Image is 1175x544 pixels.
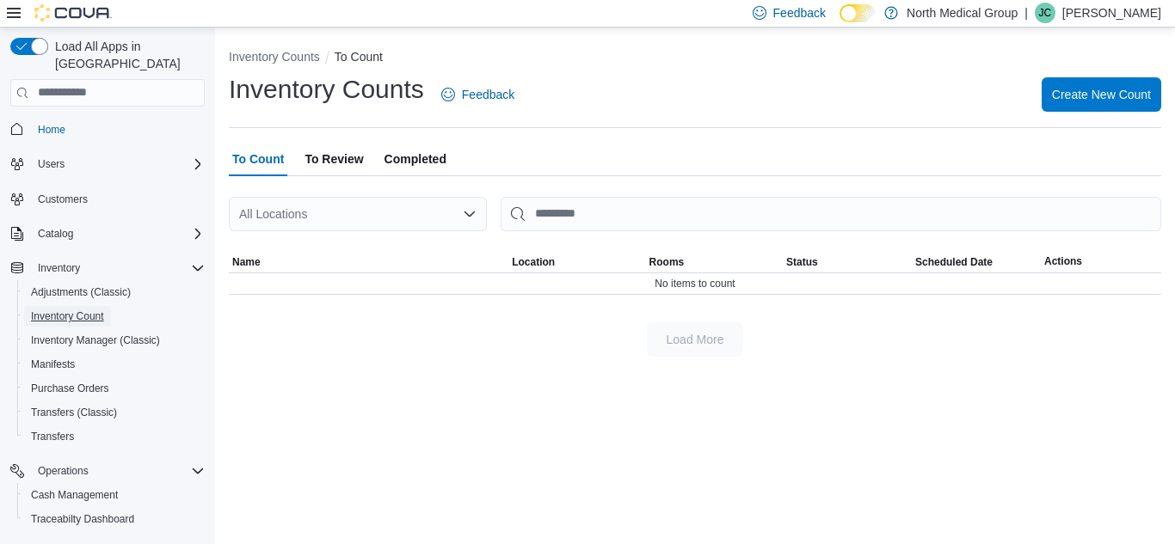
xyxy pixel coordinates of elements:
[232,142,284,176] span: To Count
[24,485,125,505] a: Cash Management
[24,330,167,351] a: Inventory Manager (Classic)
[384,142,446,176] span: Completed
[1035,3,1055,23] div: John Clark
[335,50,383,64] button: To Count
[305,142,363,176] span: To Review
[915,255,993,269] span: Scheduled Date
[31,309,104,323] span: Inventory Count
[34,4,112,21] img: Cova
[912,252,1041,272] button: Scheduled Date
[31,258,205,278] span: Inventory
[646,252,783,272] button: Rooms
[647,322,743,357] button: Load More
[17,400,212,425] button: Transfers (Classic)
[907,3,1018,23] p: North Medical Group
[31,188,205,210] span: Customers
[31,512,134,526] span: Traceabilty Dashboard
[31,461,95,481] button: Operations
[1039,3,1052,23] span: JC
[463,207,477,221] button: Open list of options
[38,261,80,275] span: Inventory
[31,406,117,419] span: Transfers (Classic)
[773,4,826,21] span: Feedback
[24,282,205,303] span: Adjustments (Classic)
[229,48,1161,69] nav: An example of EuiBreadcrumbs
[31,430,74,443] span: Transfers
[232,255,261,269] span: Name
[649,255,685,269] span: Rooms
[17,425,212,449] button: Transfers
[24,378,116,399] a: Purchase Orders
[17,376,212,400] button: Purchase Orders
[31,119,205,140] span: Home
[31,154,71,174] button: Users
[840,22,840,23] span: Dark Mode
[3,256,212,280] button: Inventory
[24,378,205,399] span: Purchase Orders
[1044,254,1082,268] span: Actions
[24,426,81,447] a: Transfers
[31,461,205,481] span: Operations
[840,4,876,22] input: Dark Mode
[31,358,75,371] span: Manifests
[3,152,212,176] button: Users
[512,255,555,269] span: Location
[24,282,138,303] a: Adjustments (Classic)
[1042,77,1161,112] button: Create New Count
[31,189,95,210] a: Customers
[3,222,212,246] button: Catalog
[31,333,160,347] span: Inventory Manager (Classic)
[462,86,514,103] span: Feedback
[24,402,124,423] a: Transfers (Classic)
[24,354,82,375] a: Manifests
[3,117,212,142] button: Home
[17,304,212,328] button: Inventory Count
[24,509,141,529] a: Traceabilty Dashboard
[38,157,65,171] span: Users
[1052,86,1151,103] span: Create New Count
[667,331,724,348] span: Load More
[31,488,118,502] span: Cash Management
[783,252,912,272] button: Status
[24,306,111,327] a: Inventory Count
[1062,3,1161,23] p: [PERSON_NAME]
[24,306,205,327] span: Inventory Count
[508,252,645,272] button: Location
[31,285,131,299] span: Adjustments (Classic)
[17,280,212,304] button: Adjustments (Classic)
[24,509,205,529] span: Traceabilty Dashboard
[38,464,89,478] span: Operations
[31,223,205,244] span: Catalog
[786,255,818,269] span: Status
[229,72,424,107] h1: Inventory Counts
[38,123,65,137] span: Home
[24,426,205,447] span: Transfers
[1024,3,1028,23] p: |
[31,154,205,174] span: Users
[501,197,1161,231] input: This is a search bar. After typing your query, hit enter to filter the results lower in the page.
[17,352,212,376] button: Manifests
[31,258,87,278] button: Inventory
[31,382,109,395] span: Purchase Orders
[38,227,73,241] span: Catalog
[24,354,205,375] span: Manifests
[3,186,212,211] button: Customers
[229,252,508,272] button: Name
[17,483,212,507] button: Cash Management
[17,328,212,352] button: Inventory Manager (Classic)
[24,402,205,423] span: Transfers (Classic)
[31,119,72,140] a: Home
[434,77,521,112] a: Feedback
[17,507,212,531] button: Traceabilty Dashboard
[31,223,80,244] button: Catalog
[38,193,88,206] span: Customers
[24,485,205,505] span: Cash Management
[229,50,320,64] button: Inventory Counts
[655,277,735,290] span: No items to count
[24,330,205,351] span: Inventory Manager (Classic)
[3,459,212,483] button: Operations
[48,38,205,72] span: Load All Apps in [GEOGRAPHIC_DATA]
